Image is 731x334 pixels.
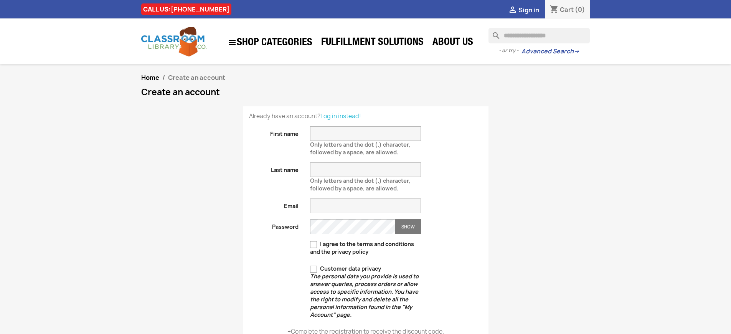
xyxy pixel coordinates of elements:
label: I agree to the terms and conditions and the privacy policy [310,240,421,256]
input: Password input [310,219,395,234]
a: Log in instead! [320,112,361,120]
span: Only letters and the dot (.) character, followed by a space, are allowed. [310,174,410,192]
i: search [488,28,498,37]
label: Email [243,198,305,210]
span: (0) [575,5,585,14]
span: - or try - [499,47,521,55]
em: The personal data you provide is used to answer queries, process orders or allow access to specif... [310,273,419,318]
a: SHOP CATEGORIES [224,34,316,51]
p: Already have an account? [249,112,482,120]
span: → [574,48,579,55]
label: Password [243,219,305,231]
span: Only letters and the dot (.) character, followed by a space, are allowed. [310,138,410,156]
i:  [228,38,237,47]
span: Sign in [518,6,539,14]
label: Last name [243,162,305,174]
input: Search [488,28,590,43]
a: Home [141,73,159,82]
a: About Us [429,35,477,51]
button: Show [395,219,421,234]
div: CALL US: [141,3,231,15]
img: Classroom Library Company [141,27,206,56]
a: [PHONE_NUMBER] [171,5,229,13]
label: Customer data privacy [310,265,421,319]
i:  [508,6,517,15]
label: First name [243,126,305,138]
a:  Sign in [508,6,539,14]
h1: Create an account [141,88,590,97]
span: Cart [560,5,574,14]
a: Fulfillment Solutions [317,35,427,51]
a: Advanced Search→ [521,48,579,55]
i: shopping_cart [549,5,559,15]
span: Create an account [168,73,225,82]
